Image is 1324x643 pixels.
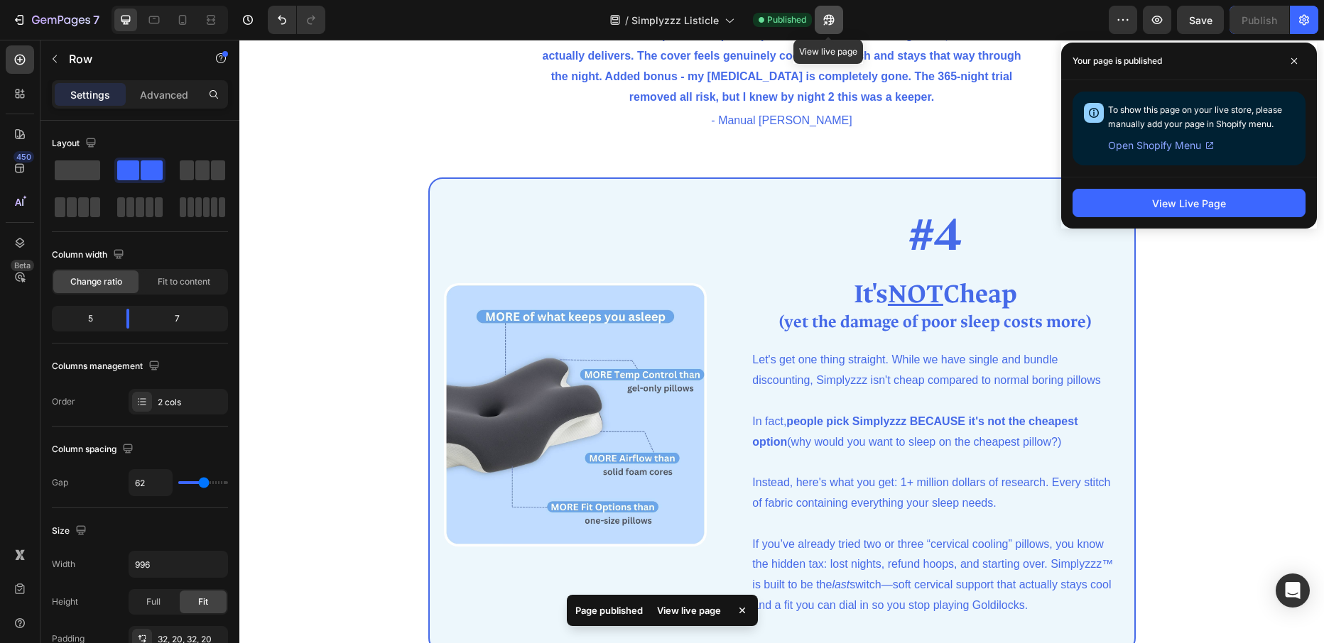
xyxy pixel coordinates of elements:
[1242,13,1277,28] div: Publish
[239,40,1324,643] iframe: Design area
[93,11,99,28] p: 7
[13,151,34,163] div: 450
[158,396,224,409] div: 2 cols
[140,87,188,102] p: Advanced
[55,309,115,329] div: 5
[146,595,161,608] span: Full
[52,558,75,571] div: Width
[1108,137,1201,154] span: Open Shopify Menu
[198,595,208,608] span: Fit
[1276,573,1310,608] div: Open Intercom Messenger
[1152,196,1226,211] div: View Live Page
[767,13,806,26] span: Published
[1108,104,1282,129] span: To show this page on your live store, please manually add your page in Shopify menu.
[1189,14,1212,26] span: Save
[649,238,704,271] u: NOT
[129,551,227,577] input: Auto
[52,246,127,265] div: Column width
[129,470,172,495] input: Auto
[575,603,643,617] p: Page published
[70,275,122,288] span: Change ratio
[205,243,468,507] img: gempages_572716836894802816-cec48ead-fc4a-4e68-8d81-cda9305a2d51.jpg
[158,275,210,288] span: Fit to content
[631,13,719,28] span: Simplyzzz Listicle
[1177,6,1224,34] button: Save
[625,13,629,28] span: /
[6,6,106,34] button: 7
[513,495,879,576] p: If you’ve already tried two or three “cervical cooling” pillows, you know the hidden tax: lost ni...
[1073,189,1306,217] button: View Live Page
[614,238,778,271] strong: It's Cheap
[52,440,136,459] div: Column spacing
[268,6,325,34] div: Undo/Redo
[540,271,852,293] strong: (yet the damage of poor sleep costs more)
[141,309,225,329] div: 7
[52,476,68,489] div: Gap
[11,260,34,271] div: Beta
[1073,54,1162,68] p: Your page is published
[513,433,879,474] p: Instead, here's what you get: 1+ million dollars of research. Every stitch of fabric containing e...
[70,87,110,102] p: Settings
[52,522,89,541] div: Size
[513,375,838,408] strong: people pick Simplyzzz BECAUSE it's not the cheapest option
[592,539,610,551] i: last
[52,134,99,153] div: Layout
[513,310,879,412] p: Let's get one thing straight. While we have single and bundle discounting, Simplyzzz isn't cheap ...
[52,395,75,408] div: Order
[649,600,729,620] div: View live page
[52,595,78,608] div: Height
[52,357,163,376] div: Columns management
[1230,6,1289,34] button: Publish
[1,71,1083,92] p: - Manual [PERSON_NAME]
[669,165,722,225] span: #4
[69,50,190,67] p: Row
